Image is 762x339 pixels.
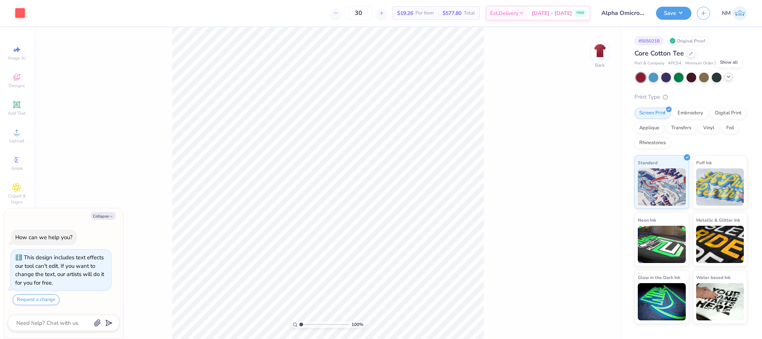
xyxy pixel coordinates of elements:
[698,123,719,134] div: Vinyl
[532,9,572,17] span: [DATE] - [DATE]
[596,6,650,20] input: Untitled Design
[668,60,681,67] span: # PC54
[443,9,462,17] span: $577.80
[8,110,26,116] span: Add Text
[666,123,696,134] div: Transfers
[576,10,584,16] span: FREE
[11,165,23,171] span: Greek
[668,36,709,45] div: Original Proof
[344,6,373,20] input: – –
[656,7,691,20] button: Save
[15,234,73,241] div: How can we help you?
[696,273,730,281] span: Water based Ink
[638,283,686,320] img: Glow in the Dark Ink
[638,159,657,167] span: Standard
[490,9,518,17] span: Est. Delivery
[13,294,60,305] button: Request a change
[638,216,656,224] span: Neon Ink
[638,226,686,263] img: Neon Ink
[595,62,605,69] div: Back
[710,108,746,119] div: Digital Print
[685,60,722,67] span: Minimum Order: 12 +
[673,108,708,119] div: Embroidery
[634,36,664,45] div: # 505021B
[8,55,26,61] span: Image AI
[415,9,434,17] span: Per Item
[722,9,731,18] span: NM
[638,168,686,206] img: Standard
[634,137,671,149] div: Rhinestones
[15,254,104,286] div: This design includes text effects our tool can't edit. If you want to change the text, our artist...
[464,9,475,17] span: Total
[721,123,739,134] div: Foil
[592,43,607,58] img: Back
[91,212,116,220] button: Collapse
[696,159,712,167] span: Puff Ink
[9,83,25,89] span: Designs
[722,6,747,20] a: NM
[696,226,744,263] img: Metallic & Glitter Ink
[733,6,747,20] img: Naina Mehta
[696,216,740,224] span: Metallic & Glitter Ink
[634,108,671,119] div: Screen Print
[397,9,413,17] span: $19.26
[351,321,363,328] span: 100 %
[634,60,665,67] span: Port & Company
[696,168,744,206] img: Puff Ink
[638,273,680,281] span: Glow in the Dark Ink
[696,283,744,320] img: Water based Ink
[9,138,24,144] span: Upload
[716,57,742,67] div: Show all
[634,93,747,101] div: Print Type
[4,193,30,205] span: Clipart & logos
[634,49,684,58] span: Core Cotton Tee
[634,123,664,134] div: Applique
